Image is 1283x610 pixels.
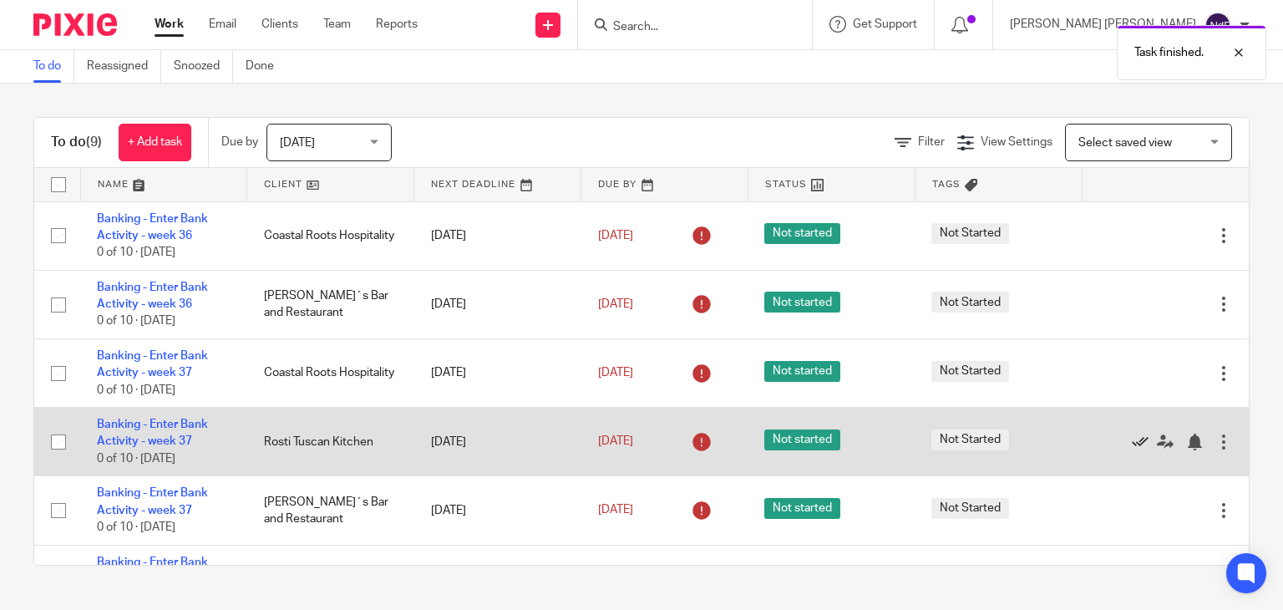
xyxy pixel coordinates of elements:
span: [DATE] [280,137,315,149]
td: [PERSON_NAME]´s Bar and Restaurant [247,476,414,545]
a: Mark as done [1132,434,1157,450]
a: Banking - Enter Bank Activity - week 37 [97,419,208,447]
td: Coastal Roots Hospitality [247,338,414,407]
p: Task finished. [1134,44,1204,61]
p: Due by [221,134,258,150]
a: Banking - Enter Bank Activity - week 37 [97,487,208,516]
td: Rosti Tuscan Kitchen [247,408,414,476]
span: Not Started [931,223,1009,244]
a: Done [246,50,287,83]
a: Banking - Enter Bank Activity - week 38 [97,557,208,585]
td: Coastal Roots Hospitality [247,201,414,270]
span: Select saved view [1078,137,1172,149]
span: [DATE] [598,230,633,241]
a: Team [323,16,351,33]
span: 0 of 10 · [DATE] [97,521,175,533]
span: 0 of 10 · [DATE] [97,316,175,328]
td: [DATE] [414,201,581,270]
a: Banking - Enter Bank Activity - week 36 [97,282,208,310]
input: Search [611,20,762,35]
span: Filter [918,136,945,148]
td: [DATE] [414,408,581,476]
a: Email [209,16,236,33]
span: Not started [764,498,840,519]
span: (9) [86,135,102,149]
a: Reports [376,16,418,33]
span: Not started [764,292,840,313]
span: Not Started [931,430,1009,450]
span: Not Started [931,292,1009,313]
img: Pixie [33,13,117,36]
img: svg%3E [1204,12,1231,38]
span: Not started [764,361,840,382]
a: Banking - Enter Bank Activity - week 37 [97,350,208,379]
a: To do [33,50,74,83]
span: Not Started [931,361,1009,382]
h1: To do [51,134,102,151]
span: 0 of 10 · [DATE] [97,247,175,258]
a: Clients [261,16,298,33]
span: [DATE] [598,298,633,310]
a: + Add task [119,124,191,161]
span: [DATE] [598,367,633,379]
td: [DATE] [414,270,581,338]
a: Banking - Enter Bank Activity - week 36 [97,213,208,241]
a: Reassigned [87,50,161,83]
span: View Settings [981,136,1052,148]
span: Tags [932,180,961,189]
span: Not Started [931,498,1009,519]
td: [DATE] [414,338,581,407]
td: [DATE] [414,476,581,545]
a: Snoozed [174,50,233,83]
span: Not started [764,430,840,450]
td: [PERSON_NAME]´s Bar and Restaurant [247,270,414,338]
span: 0 of 10 · [DATE] [97,453,175,465]
span: Not started [764,223,840,244]
span: [DATE] [598,505,633,516]
a: Work [155,16,184,33]
span: [DATE] [598,436,633,448]
span: 0 of 10 · [DATE] [97,384,175,396]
